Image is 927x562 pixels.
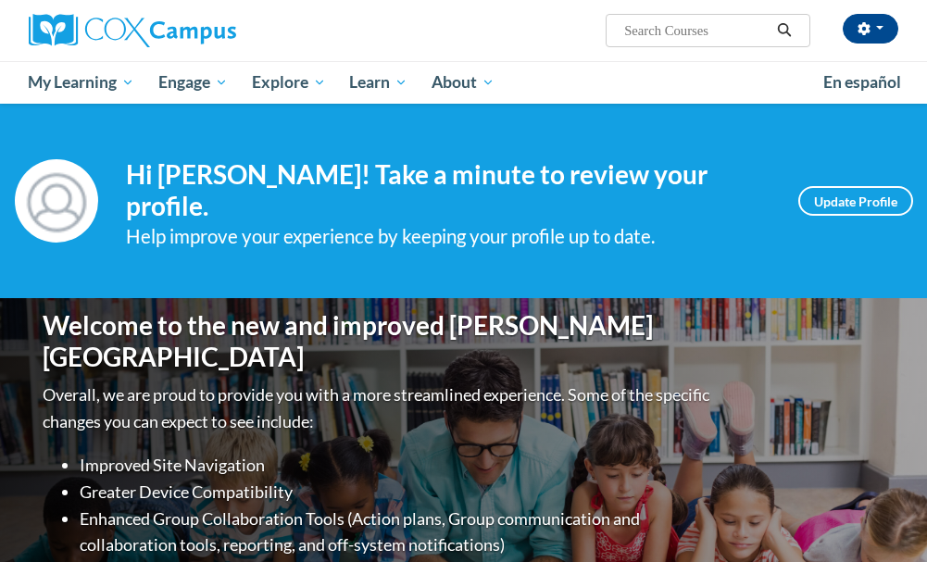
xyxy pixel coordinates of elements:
button: Account Settings [843,14,898,44]
a: About [420,61,507,104]
span: En español [823,72,901,92]
a: Learn [337,61,420,104]
img: Cox Campus [29,14,236,47]
span: Learn [349,71,407,94]
a: Engage [146,61,240,104]
li: Greater Device Compatibility [80,479,714,506]
a: En español [811,63,913,102]
iframe: Button to launch messaging window [853,488,912,547]
li: Improved Site Navigation [80,452,714,479]
a: Update Profile [798,186,913,216]
a: My Learning [17,61,147,104]
span: Engage [158,71,228,94]
h4: Hi [PERSON_NAME]! Take a minute to review your profile. [126,159,770,221]
img: Profile Image [15,159,98,243]
a: Explore [240,61,338,104]
span: About [432,71,495,94]
input: Search Courses [622,19,770,42]
button: Search [770,19,798,42]
span: Explore [252,71,326,94]
p: Overall, we are proud to provide you with a more streamlined experience. Some of the specific cha... [43,381,714,435]
li: Enhanced Group Collaboration Tools (Action plans, Group communication and collaboration tools, re... [80,506,714,559]
div: Main menu [15,61,913,104]
a: Cox Campus [29,14,300,47]
h1: Welcome to the new and improved [PERSON_NAME][GEOGRAPHIC_DATA] [43,310,714,372]
span: My Learning [28,71,134,94]
div: Help improve your experience by keeping your profile up to date. [126,221,770,252]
